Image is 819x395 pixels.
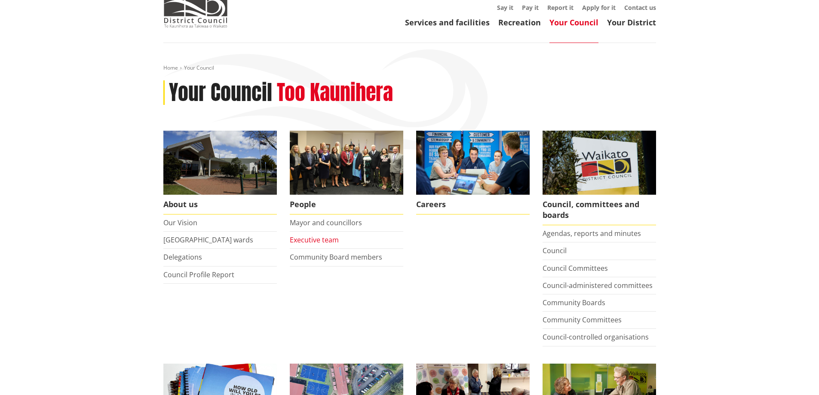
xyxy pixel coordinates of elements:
[498,17,541,28] a: Recreation
[497,3,513,12] a: Say it
[277,80,393,105] h2: Too Kaunihera
[543,263,608,273] a: Council Committees
[290,252,382,262] a: Community Board members
[163,64,178,71] a: Home
[779,359,810,390] iframe: Messenger Launcher
[416,131,530,214] a: Careers
[163,131,277,195] img: WDC Building 0015
[416,131,530,195] img: Office staff in meeting - Career page
[543,315,622,325] a: Community Committees
[290,131,403,195] img: 2022 Council
[405,17,490,28] a: Services and facilities
[543,229,641,238] a: Agendas, reports and minutes
[543,298,605,307] a: Community Boards
[543,131,656,195] img: Waikato-District-Council-sign
[549,17,598,28] a: Your Council
[543,332,649,342] a: Council-controlled organisations
[184,64,214,71] span: Your Council
[290,218,362,227] a: Mayor and councillors
[624,3,656,12] a: Contact us
[163,270,234,279] a: Council Profile Report
[290,131,403,214] a: 2022 Council People
[547,3,574,12] a: Report it
[543,195,656,225] span: Council, committees and boards
[169,80,272,105] h1: Your Council
[163,218,197,227] a: Our Vision
[163,195,277,214] span: About us
[543,246,567,255] a: Council
[163,235,253,245] a: [GEOGRAPHIC_DATA] wards
[522,3,539,12] a: Pay it
[543,281,653,290] a: Council-administered committees
[582,3,616,12] a: Apply for it
[543,131,656,225] a: Waikato-District-Council-sign Council, committees and boards
[290,195,403,214] span: People
[416,195,530,214] span: Careers
[290,235,339,245] a: Executive team
[607,17,656,28] a: Your District
[163,131,277,214] a: WDC Building 0015 About us
[163,252,202,262] a: Delegations
[163,64,656,72] nav: breadcrumb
